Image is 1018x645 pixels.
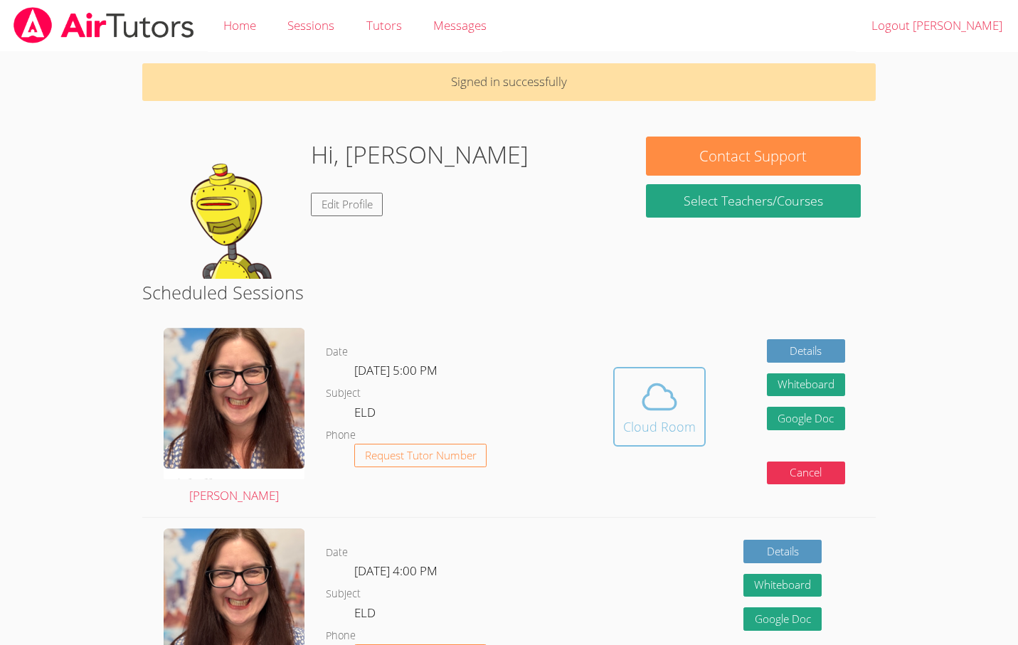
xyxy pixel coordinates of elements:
a: Details [767,339,845,363]
button: Whiteboard [767,373,845,397]
a: [PERSON_NAME] [164,328,304,506]
img: Screenshot%202025-03-23%20at%207.52.37%E2%80%AFPM.png [164,328,304,479]
h1: Hi, [PERSON_NAME] [311,137,529,173]
span: [DATE] 5:00 PM [354,362,438,378]
dt: Date [326,544,348,562]
p: Signed in successfully [142,63,875,101]
a: Google Doc [743,607,822,631]
a: Google Doc [767,407,845,430]
dd: ELD [354,603,378,627]
dt: Subject [326,385,361,403]
dt: Date [326,343,348,361]
a: Select Teachers/Courses [646,184,861,218]
dd: ELD [354,403,378,427]
span: Request Tutor Number [365,450,477,461]
img: default.png [157,137,299,279]
dt: Subject [326,585,361,603]
button: Cancel [767,462,845,485]
button: Contact Support [646,137,861,176]
a: Edit Profile [311,193,383,216]
span: Messages [433,17,487,33]
div: Cloud Room [623,417,696,437]
button: Whiteboard [743,574,822,597]
a: Details [743,540,822,563]
img: airtutors_banner-c4298cdbf04f3fff15de1276eac7730deb9818008684d7c2e4769d2f7ddbe033.png [12,7,196,43]
dt: Phone [326,427,356,444]
h2: Scheduled Sessions [142,279,875,306]
dt: Phone [326,627,356,645]
button: Request Tutor Number [354,444,487,467]
button: Cloud Room [613,367,706,447]
span: [DATE] 4:00 PM [354,563,438,579]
